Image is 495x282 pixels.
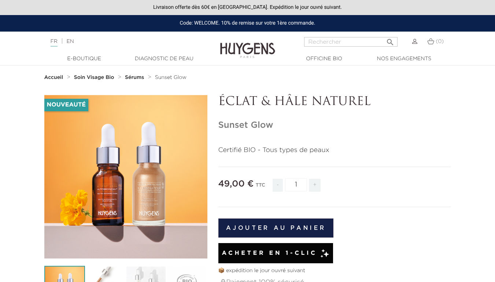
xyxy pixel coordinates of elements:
p: ÉCLAT & HÂLE NATUREL [218,95,451,109]
a: Sérums [125,75,146,80]
strong: Accueil [44,75,63,80]
a: Nos engagements [367,55,441,63]
a: FR [51,39,58,47]
a: Sunset Glow [155,75,186,80]
img: Huygens [220,31,275,59]
a: Officine Bio [288,55,361,63]
p: 📦 expédition le jour ouvré suivant [218,267,451,275]
strong: Sérums [125,75,144,80]
a: E-Boutique [48,55,121,63]
a: Diagnostic de peau [128,55,201,63]
input: Quantité [285,178,307,191]
a: EN [66,39,74,44]
span: 49,00 € [218,180,254,188]
p: Certifié BIO - Tous types de peaux [218,145,451,155]
span: - [273,179,283,192]
a: Soin Visage Bio [74,75,116,80]
span: + [309,179,321,192]
span: (0) [436,39,444,44]
div: TTC [256,177,265,197]
i:  [386,36,395,44]
a: Accueil [44,75,65,80]
strong: Soin Visage Bio [74,75,114,80]
button:  [384,35,397,45]
span: Sunset Glow [155,75,186,80]
input: Rechercher [304,37,398,47]
div: | [47,37,201,46]
button: Ajouter au panier [218,218,334,238]
h1: Sunset Glow [218,120,451,131]
li: Nouveauté [44,99,88,111]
